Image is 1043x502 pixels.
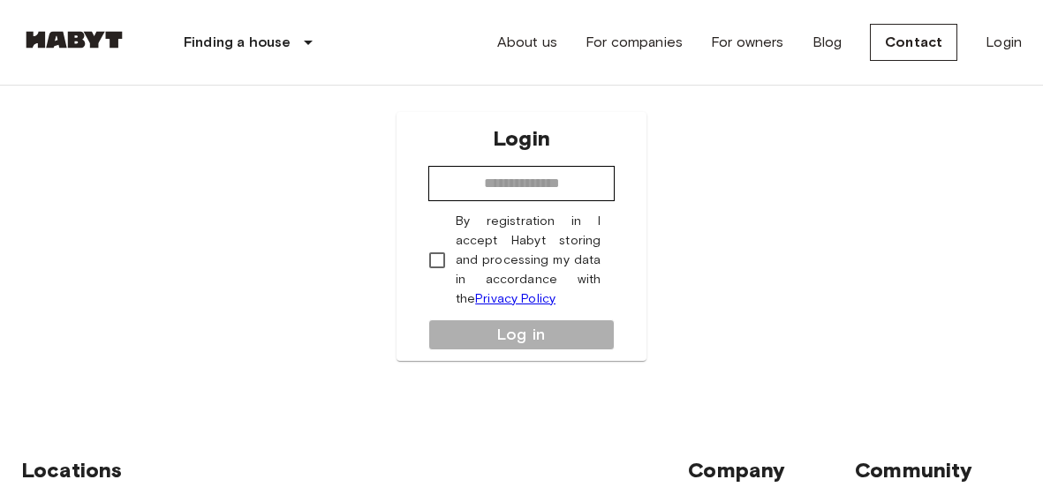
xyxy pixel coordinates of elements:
[21,457,122,483] font: Locations
[812,32,843,53] a: Blog
[812,34,843,50] font: Blog
[184,34,291,50] font: Finding a house
[456,214,601,306] font: By registration in I accept Habyt storing and processing my data in accordance with the
[497,34,557,50] font: About us
[711,32,784,53] a: For owners
[475,291,556,306] a: Privacy Policy
[885,34,942,50] font: Contact
[855,457,972,483] font: Community
[21,31,127,49] img: Habyt
[986,32,1022,53] a: Login
[688,457,785,483] font: Company
[497,32,557,53] a: About us
[586,32,683,53] a: For companies
[586,34,683,50] font: For companies
[711,34,784,50] font: For owners
[493,125,550,151] font: Login
[986,34,1022,50] font: Login
[870,24,957,61] a: Contact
